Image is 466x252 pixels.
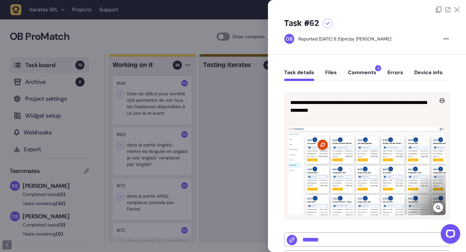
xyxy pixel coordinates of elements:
button: Task details [284,69,314,81]
button: Device info [414,69,443,81]
img: Oussama Bahassou [284,34,294,44]
iframe: LiveChat chat widget [436,222,463,249]
button: Comments [348,69,376,81]
h5: Task #62 [284,18,319,29]
div: Reported [DATE] 8.51pm, [298,36,349,42]
span: 2 [375,65,381,71]
div: by [PERSON_NAME] [298,36,391,42]
button: Errors [387,69,403,81]
button: Files [325,69,337,81]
